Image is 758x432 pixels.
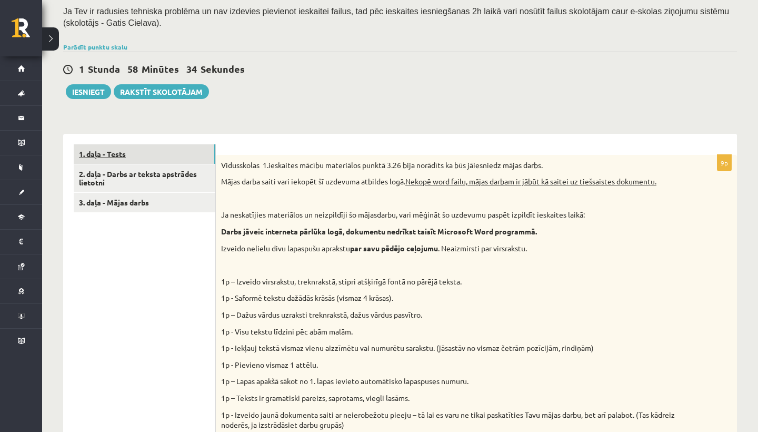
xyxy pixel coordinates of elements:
[221,393,679,404] p: 1p – Teksts ir gramatiski pareizs, saprotams, viegli lasāms.
[350,243,438,253] strong: par savu pēdējo ceļojumu
[127,63,138,75] span: 58
[142,63,179,75] span: Minūtes
[221,243,679,254] p: Izveido nelielu divu lapaspušu aprakstu . Neaizmirsti par virsrakstu.
[221,210,679,220] p: Ja neskatījies materiālos un neizpildīji šo mājasdarbu, vari mēģināt šo uzdevumu paspēt izpildīt ...
[186,63,197,75] span: 34
[221,176,679,187] p: Mājas darba saiti vari iekopēt šī uzdevuma atbildes logā.
[114,84,209,99] a: Rakstīt skolotājam
[12,18,42,45] a: Rīgas 1. Tālmācības vidusskola
[717,154,732,171] p: 9p
[221,310,679,320] p: 1p – Dažus vārdus uzraksti treknrakstā, dažus vārdus pasvītro.
[221,360,679,370] p: 1p - Pievieno vismaz 1 attēlu.
[74,144,215,164] a: 1. daļa - Tests
[221,293,679,303] p: 1p - Saformē tekstu dažādās krāsās (vismaz 4 krāsas).
[221,160,679,171] p: Vidusskolas 1.ieskaites mācību materiālos punktā 3.26 bija norādīts ka būs jāiesniedz mājas darbs.
[79,63,84,75] span: 1
[63,7,729,27] span: Ja Tev ir radusies tehniska problēma un nav izdevies pievienot ieskaitei failus, tad pēc ieskaite...
[88,63,120,75] span: Stunda
[201,63,245,75] span: Sekundes
[11,11,499,21] body: Rich Text Editor, wiswyg-editor-user-answer-47363986395220
[221,327,679,337] p: 1p - Visu tekstu līdzini pēc abām malām.
[221,410,679,430] p: 1p - Izveido jaunā dokumenta saiti ar neierobežotu pieeju – tā lai es varu ne tikai paskatīties T...
[221,376,679,387] p: 1p – Lapas apakšā sākot no 1. lapas ievieto automātisko lapaspuses numuru.
[63,43,127,51] a: Parādīt punktu skalu
[74,164,215,193] a: 2. daļa - Darbs ar teksta apstrādes lietotni
[221,277,679,287] p: 1p – Izveido virsrakstu, treknrakstā, stipri atšķirīgā fontā no pārējā teksta.
[74,193,215,212] a: 3. daļa - Mājas darbs
[66,84,111,99] button: Iesniegt
[405,176,656,186] u: Nekopē word failu, mājas darbam ir jābūt kā saitei uz tiešsaistes dokumentu.
[221,343,679,354] p: 1p - Iekļauj tekstā vismaz vienu aizzīmētu vai numurētu sarakstu. (jāsastāv no vismaz četrām pozī...
[221,227,537,236] strong: Darbs jāveic interneta pārlūka logā, dokumentu nedrīkst taisīt Microsoft Word programmā.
